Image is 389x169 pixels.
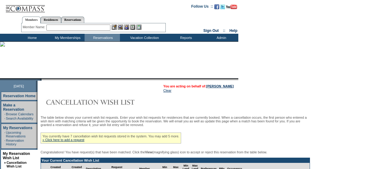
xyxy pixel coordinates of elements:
[14,34,49,41] td: Home
[39,78,42,81] img: promoShadowLeftCorner.gif
[6,161,26,168] a: Cancellation Wish List
[223,29,225,33] span: ::
[214,6,219,10] a: Become our fan on Facebook
[6,131,26,138] a: Upcoming Reservations
[3,126,32,130] a: My Reservations
[3,103,24,112] a: Make a Reservation
[22,17,41,23] a: Members
[120,34,168,41] td: Vacation Collection
[168,34,203,41] td: Reports
[130,25,135,30] img: Reservations
[112,25,117,30] img: b_edit.gif
[23,25,46,30] div: Member Name:
[4,117,5,120] td: ·
[6,112,34,116] a: Browse Calendars
[41,96,164,108] img: Cancellation Wish List
[49,34,85,41] td: My Memberships
[4,139,5,146] td: ·
[163,84,234,88] span: You are acting on behalf of:
[61,17,84,23] a: Reservations
[6,139,24,146] a: Reservation History
[206,84,234,88] a: [PERSON_NAME]
[42,78,42,81] img: blank.gif
[4,112,5,116] td: ·
[145,150,152,154] b: View
[41,133,181,144] div: You currently have 7 cancellation wish list requests stored in the system. You may add 5 more.
[14,84,24,88] span: [DATE]
[220,4,225,9] img: Follow us on Twitter
[226,5,237,9] img: Subscribe to our YouTube Channel
[203,34,238,41] td: Admin
[118,25,123,30] img: View
[136,25,141,30] img: b_calculator.gif
[124,25,129,30] img: Impersonate
[41,17,61,23] a: Residences
[6,117,33,120] a: Search Availability
[3,94,35,98] a: Reservation Home
[85,34,120,41] td: Reservations
[229,29,237,33] a: Help
[4,131,5,138] td: ·
[163,89,171,92] a: Clear
[42,138,84,142] a: » Click here to add a request
[4,161,6,164] b: »
[220,6,225,10] a: Follow us on Twitter
[41,158,310,163] td: Your Current Cancellation Wish List
[214,4,219,9] img: Become our fan on Facebook
[3,152,30,160] a: My Reservation Wish List
[226,6,237,10] a: Subscribe to our YouTube Channel
[191,4,213,11] td: Follow Us ::
[203,29,219,33] a: Sign Out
